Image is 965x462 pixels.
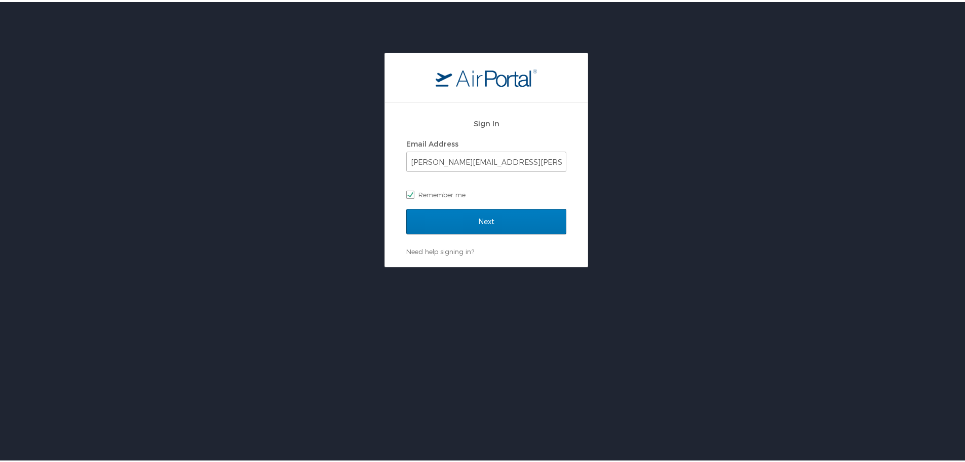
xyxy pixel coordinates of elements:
h2: Sign In [406,116,566,127]
input: Next [406,207,566,232]
label: Remember me [406,185,566,200]
img: logo [436,66,537,85]
a: Need help signing in? [406,245,474,254]
label: Email Address [406,137,458,146]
